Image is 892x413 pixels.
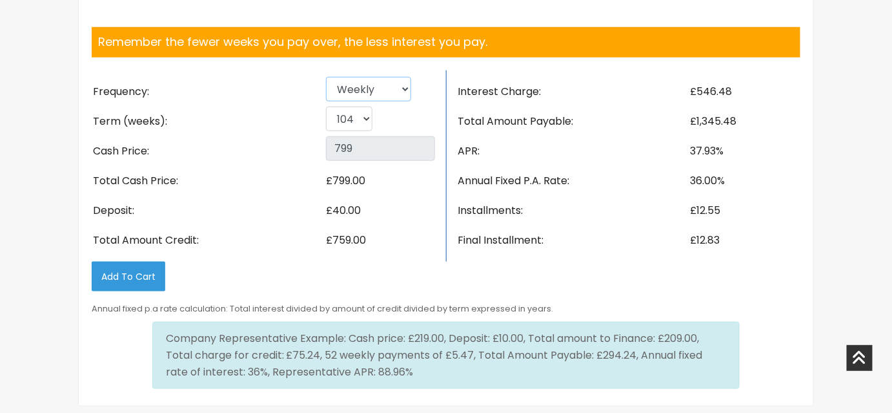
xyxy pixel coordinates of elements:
li: 36.00% [689,166,800,196]
li: Deposit: [92,196,325,226]
small: Annual fixed p.a rate calculation: Total interest divided by amount of credit divided by term exp... [92,303,553,314]
li: 37.93% [689,136,800,166]
li: Total Amount Payable: [456,107,689,136]
li: Installments: [456,196,689,226]
li: £12.55 [689,196,800,226]
li: Term (weeks): [92,107,325,136]
span: £75.24, 52 weekly payments of £5.47, Total Amount Payable: £294.24, Annual fixed rate of interest... [166,348,702,379]
li: £12.83 [689,226,800,255]
li: Frequency: [92,77,325,107]
li: Total Amount Credit: [92,226,325,255]
li: £40.00 [325,196,436,226]
span: Remember the fewer weeks you pay over, the less interest you pay. [98,34,487,50]
li: Interest Charge: [456,77,689,107]
li: Cash Price: [92,136,325,166]
li: £759.00 [325,226,436,255]
li: £546.48 [689,77,800,107]
li: Annual Fixed P.A. Rate: [456,166,689,196]
li: Final Installment: [456,226,689,255]
li: £799.00 [325,166,436,196]
span: Company Representative Example: Cash price: £219.00, Deposit: £10.00, Total amount to Finance: £2... [166,331,699,363]
li: Total Cash Price: [92,166,325,196]
li: APR: [456,136,689,166]
li: £1,345.48 [689,107,800,136]
button: Add to Cart [92,262,165,291]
